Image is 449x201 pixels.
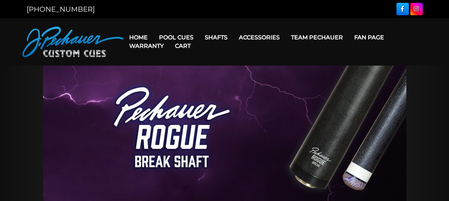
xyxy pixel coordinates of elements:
[153,28,199,46] a: Pool Cues
[285,28,349,46] a: Team Pechauer
[233,28,285,46] a: Accessories
[22,27,124,57] img: Pechauer Custom Cues
[169,37,196,55] a: Cart
[199,28,233,46] a: Shafts
[124,28,153,46] a: Home
[349,28,390,46] a: Fan Page
[124,37,169,55] a: Warranty
[27,5,95,13] a: [PHONE_NUMBER]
